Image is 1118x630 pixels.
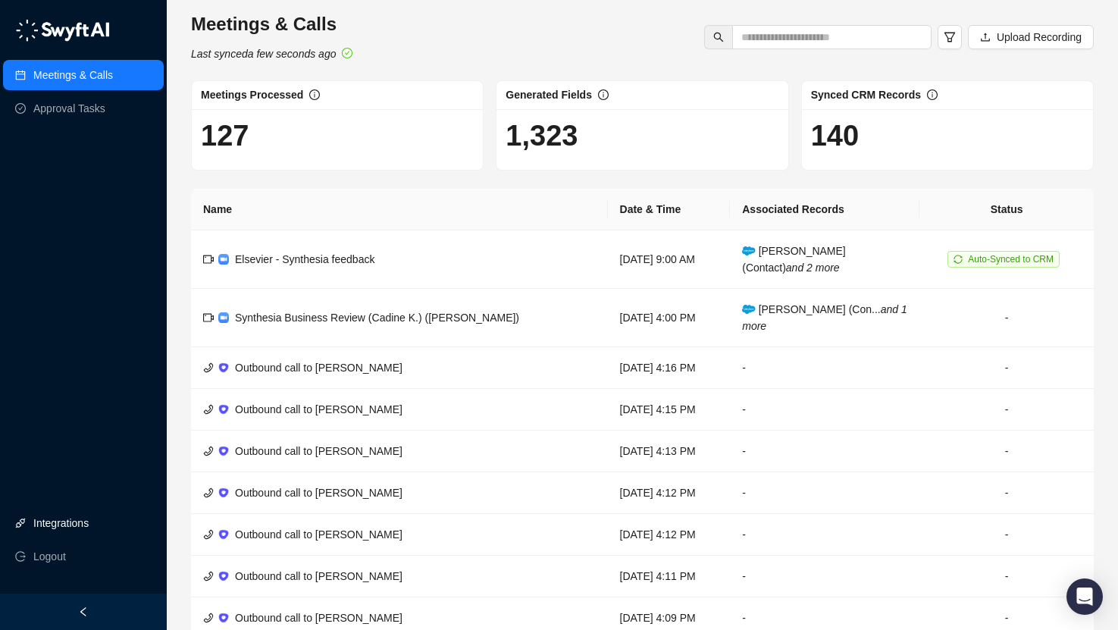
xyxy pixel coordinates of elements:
[919,189,1094,230] th: Status
[608,289,731,347] td: [DATE] 4:00 PM
[506,89,592,101] span: Generated Fields
[218,487,229,498] img: ix+ea6nV3o2uKgAAAABJRU5ErkJggg==
[608,189,731,230] th: Date & Time
[742,245,846,274] span: [PERSON_NAME] (Contact)
[78,606,89,617] span: left
[309,89,320,100] span: info-circle
[33,93,105,124] a: Approval Tasks
[203,487,214,498] span: phone
[235,253,374,265] span: Elsevier - Synthesia feedback
[15,19,110,42] img: logo-05li4sbe.png
[919,431,1094,472] td: -
[191,189,608,230] th: Name
[919,472,1094,514] td: -
[342,48,352,58] span: check-circle
[218,404,229,415] img: ix+ea6nV3o2uKgAAAABJRU5ErkJggg==
[201,118,474,153] h1: 127
[235,362,402,374] span: Outbound call to [PERSON_NAME]
[608,556,731,597] td: [DATE] 4:11 PM
[608,230,731,289] td: [DATE] 9:00 AM
[235,487,402,499] span: Outbound call to [PERSON_NAME]
[968,254,1054,265] span: Auto-Synced to CRM
[919,514,1094,556] td: -
[33,60,113,90] a: Meetings & Calls
[203,404,214,415] span: phone
[608,431,731,472] td: [DATE] 4:13 PM
[980,32,991,42] span: upload
[608,347,731,389] td: [DATE] 4:16 PM
[235,445,402,457] span: Outbound call to [PERSON_NAME]
[919,347,1094,389] td: -
[203,362,214,373] span: phone
[919,389,1094,431] td: -
[218,362,229,373] img: ix+ea6nV3o2uKgAAAABJRU5ErkJggg==
[919,289,1094,347] td: -
[919,556,1094,597] td: -
[742,303,907,332] i: and 1 more
[608,514,731,556] td: [DATE] 4:12 PM
[968,25,1094,49] button: Upload Recording
[203,529,214,540] span: phone
[218,529,229,540] img: ix+ea6nV3o2uKgAAAABJRU5ErkJggg==
[235,528,402,541] span: Outbound call to [PERSON_NAME]
[235,312,519,324] span: Synthesia Business Review (Cadine K.) ([PERSON_NAME])
[235,612,402,624] span: Outbound call to [PERSON_NAME]
[203,446,214,456] span: phone
[730,389,919,431] td: -
[598,89,609,100] span: info-circle
[218,446,229,456] img: ix+ea6nV3o2uKgAAAABJRU5ErkJggg==
[730,472,919,514] td: -
[730,514,919,556] td: -
[730,431,919,472] td: -
[203,254,214,265] span: video-camera
[954,255,963,264] span: sync
[730,189,919,230] th: Associated Records
[15,551,26,562] span: logout
[927,89,938,100] span: info-circle
[730,347,919,389] td: -
[218,254,229,265] img: zoom-DkfWWZB2.png
[218,571,229,581] img: ix+ea6nV3o2uKgAAAABJRU5ErkJggg==
[811,118,1084,153] h1: 140
[506,118,778,153] h1: 1,323
[218,613,229,623] img: ix+ea6nV3o2uKgAAAABJRU5ErkJggg==
[191,48,336,60] i: Last synced a few seconds ago
[218,312,229,323] img: zoom-DkfWWZB2.png
[33,508,89,538] a: Integrations
[730,556,919,597] td: -
[191,12,352,36] h3: Meetings & Calls
[1066,578,1103,615] div: Open Intercom Messenger
[811,89,921,101] span: Synced CRM Records
[997,29,1082,45] span: Upload Recording
[203,571,214,581] span: phone
[201,89,303,101] span: Meetings Processed
[944,31,956,43] span: filter
[786,262,840,274] i: and 2 more
[235,570,402,582] span: Outbound call to [PERSON_NAME]
[608,472,731,514] td: [DATE] 4:12 PM
[713,32,724,42] span: search
[742,303,907,332] span: [PERSON_NAME] (Con...
[203,613,214,623] span: phone
[33,541,66,572] span: Logout
[608,389,731,431] td: [DATE] 4:15 PM
[235,403,402,415] span: Outbound call to [PERSON_NAME]
[203,312,214,323] span: video-camera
